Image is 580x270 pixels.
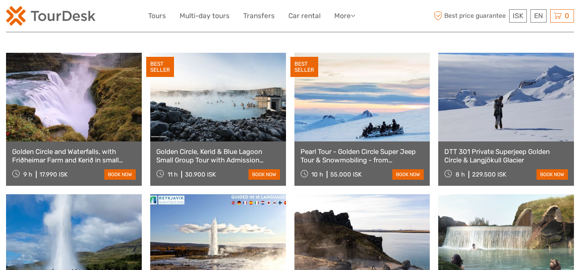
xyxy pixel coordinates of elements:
[432,9,507,23] span: Best price guarantee
[93,12,102,22] button: Open LiveChat chat widget
[444,147,568,164] a: DTT 301 Private Superjeep Golden Circle & Langjökull Glacier
[330,171,362,178] div: 55.000 ISK
[288,10,321,22] a: Car rental
[334,10,355,22] a: More
[472,171,506,178] div: 229.500 ISK
[168,171,178,178] span: 11 h
[290,57,318,77] div: BEST SELLER
[243,10,275,22] a: Transfers
[104,169,136,180] a: book now
[12,147,136,164] a: Golden Circle and Waterfalls, with Friðheimar Farm and Kerið in small group
[456,171,465,178] span: 8 h
[563,12,570,20] span: 0
[148,10,166,22] a: Tours
[6,6,95,26] img: 120-15d4194f-c635-41b9-a512-a3cb382bfb57_logo_small.png
[392,169,424,180] a: book now
[23,171,32,178] span: 9 h
[39,171,68,178] div: 17.990 ISK
[536,169,568,180] a: book now
[185,171,216,178] div: 30.900 ISK
[11,14,91,21] p: We're away right now. Please check back later!
[146,57,174,77] div: BEST SELLER
[249,169,280,180] a: book now
[180,10,230,22] a: Multi-day tours
[530,9,547,23] div: EN
[156,147,280,164] a: Golden Circle, Kerid & Blue Lagoon Small Group Tour with Admission Ticket
[300,147,424,164] a: Pearl Tour - Golden Circle Super Jeep Tour & Snowmobiling - from [GEOGRAPHIC_DATA]
[311,171,323,178] span: 10 h
[513,12,523,20] span: ISK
